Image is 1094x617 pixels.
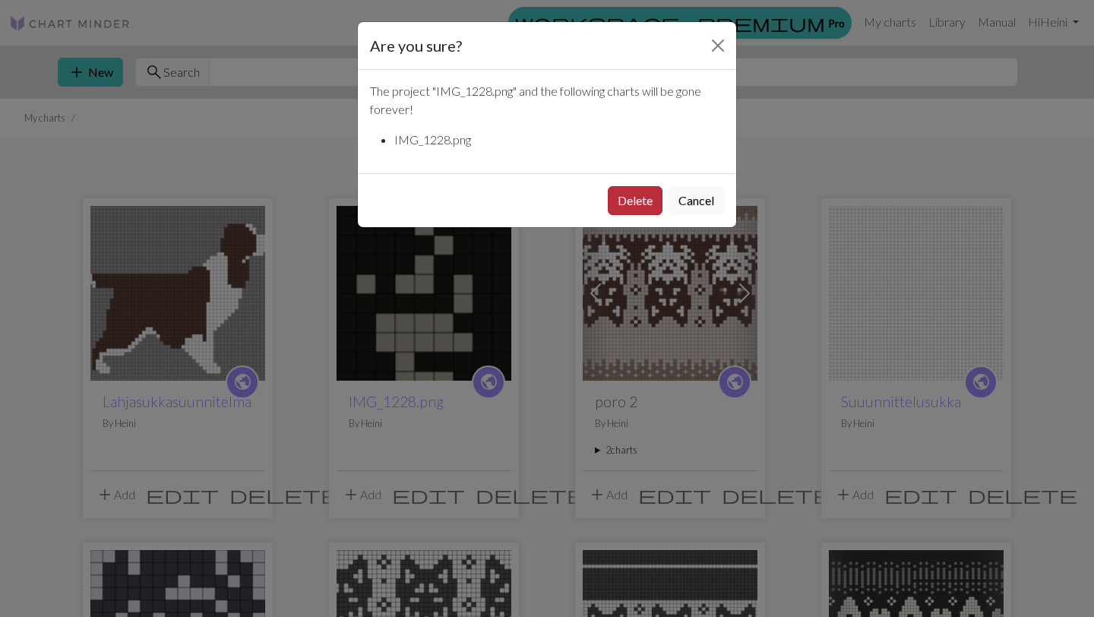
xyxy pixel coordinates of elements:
button: Close [706,33,730,58]
h5: Are you sure? [370,34,462,57]
button: Delete [608,186,662,215]
p: The project " IMG_1228.png " and the following charts will be gone forever! [370,82,724,119]
button: Cancel [669,186,724,215]
li: IMG_1228.png [394,131,724,149]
